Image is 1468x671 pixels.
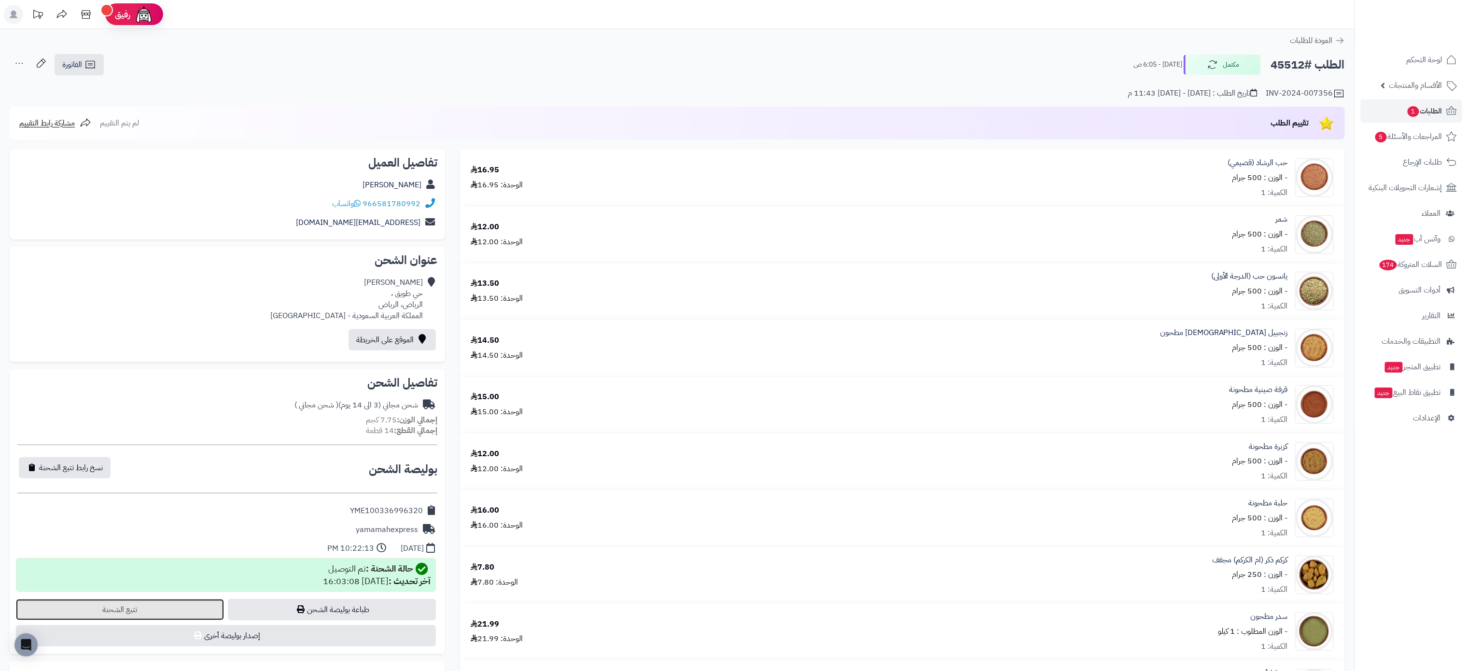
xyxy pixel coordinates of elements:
a: تطبيق نقاط البيعجديد [1361,381,1462,404]
div: الكمية: 1 [1261,244,1288,255]
a: تحديثات المنصة [26,5,50,27]
span: جديد [1375,388,1393,398]
a: سدر مطحون [1251,611,1288,622]
span: 174 [1380,260,1397,270]
span: الطلبات [1407,104,1442,118]
h2: عنوان الشحن [17,254,437,266]
a: حلبة مطحونة [1249,498,1288,509]
a: كركم ذكر (ام الكركم) مجفف [1212,555,1288,566]
a: المراجعات والأسئلة5 [1361,125,1462,148]
small: - الوزن : 250 جرام [1232,569,1288,580]
a: إشعارات التحويلات البنكية [1361,176,1462,199]
span: التقارير [1423,309,1441,322]
a: واتساب [332,198,361,210]
div: 16.00 [471,505,499,516]
span: جديد [1396,234,1413,245]
span: جديد [1385,362,1403,373]
span: السلات المتروكة [1379,258,1442,271]
span: لم يتم التقييم [100,117,139,129]
small: - الوزن : 500 جرام [1232,172,1288,183]
strong: إجمالي الوزن: [397,414,437,426]
a: وآتس آبجديد [1361,227,1462,251]
img: 1633578113-Ginger%20Powder-90x90.jpg [1296,329,1333,367]
small: - الوزن : 500 جرام [1232,455,1288,467]
a: الفاتورة [55,54,104,75]
div: 12.00 [471,448,499,460]
span: إشعارات التحويلات البنكية [1369,181,1442,195]
div: الوحدة: 21.99 [471,633,523,644]
a: شمر [1276,214,1288,225]
h2: تفاصيل العميل [17,157,437,168]
a: [PERSON_NAME] [363,179,421,191]
div: الوحدة: 16.95 [471,180,523,191]
h2: تفاصيل الشحن [17,377,437,389]
a: يانسون حب (الدرجة الأولى) [1211,271,1288,282]
img: 1633580797-Cinnamon%20Powder-90x90.jpg [1296,385,1333,424]
span: الإعدادات [1413,411,1441,425]
div: الوحدة: 13.50 [471,293,523,304]
span: أدوات التسويق [1399,283,1441,297]
strong: إجمالي القطع: [394,425,437,436]
div: 15.00 [471,391,499,403]
img: 1639900622-Jujube%20Leaf%20Powder-90x90.jpg [1296,612,1333,651]
span: لوحة التحكم [1407,53,1442,67]
div: 12.00 [471,222,499,233]
div: تم التوصيل [DATE] 16:03:08 [323,562,431,587]
img: 1628238826-Anise-90x90.jpg [1296,272,1333,310]
img: 1628192660-Cress-90x90.jpg [1296,158,1333,197]
img: logo-2.png [1402,26,1459,46]
span: تطبيق نقاط البيع [1374,386,1441,399]
div: الوحدة: 12.00 [471,463,523,475]
strong: حالة الشحنة : [366,562,413,575]
img: 1634730636-Fenugreek%20Powder%20Qassim-90x90.jpg [1296,499,1333,537]
span: العملاء [1422,207,1441,220]
a: تطبيق المتجرجديد [1361,355,1462,378]
div: 16.95 [471,165,499,176]
span: 5 [1375,132,1387,142]
a: حب الرشاد (قصيمي) [1228,157,1288,168]
a: لوحة التحكم [1361,48,1462,71]
div: 10:22:13 PM [327,543,374,554]
img: ai-face.png [134,5,154,24]
span: وآتس آب [1395,232,1441,246]
a: أدوات التسويق [1361,279,1462,302]
div: الكمية: 1 [1261,357,1288,368]
div: yamamahexpress [356,524,418,535]
div: الكمية: 1 [1261,641,1288,652]
a: [EMAIL_ADDRESS][DOMAIN_NAME] [296,217,420,228]
small: - الوزن : 500 جرام [1232,228,1288,240]
div: الكمية: 1 [1261,528,1288,539]
div: [DATE] [401,543,424,554]
a: الموقع على الخريطة [349,329,436,350]
h2: الطلب #45512 [1271,55,1345,75]
div: الوحدة: 16.00 [471,520,523,531]
span: تقييم الطلب [1271,117,1309,129]
img: 1633578113-Coriander%20Powder-90x90.jpg [1296,442,1333,481]
div: تاريخ الطلب : [DATE] - [DATE] 11:43 م [1128,88,1258,99]
a: السلات المتروكة174 [1361,253,1462,276]
a: العملاء [1361,202,1462,225]
div: الكمية: 1 [1261,414,1288,425]
button: إصدار بوليصة أخرى [16,625,436,646]
div: الوحدة: 7.80 [471,577,518,588]
small: - الوزن المطلوب : 1 كيلو [1218,626,1288,637]
a: الطلبات1 [1361,99,1462,123]
a: مشاركة رابط التقييم [19,117,91,129]
strong: آخر تحديث : [389,574,431,587]
span: المراجعات والأسئلة [1374,130,1442,143]
div: الوحدة: 15.00 [471,406,523,418]
div: 21.99 [471,619,499,630]
div: الكمية: 1 [1261,187,1288,198]
a: طلبات الإرجاع [1361,151,1462,174]
button: مكتمل [1184,55,1261,75]
span: نسخ رابط تتبع الشحنة [39,462,103,474]
a: 966581780992 [363,198,420,210]
img: 1639829353-Turmeric%20Mother-90x90.jpg [1296,556,1333,594]
a: طباعة بوليصة الشحن [228,599,436,620]
a: العودة للطلبات [1290,35,1345,46]
span: طلبات الإرجاع [1403,155,1442,169]
div: الكمية: 1 [1261,471,1288,482]
span: مشاركة رابط التقييم [19,117,75,129]
div: [PERSON_NAME] حي طويق ، الرياض، الرياض المملكة العربية السعودية - [GEOGRAPHIC_DATA] [270,277,423,321]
